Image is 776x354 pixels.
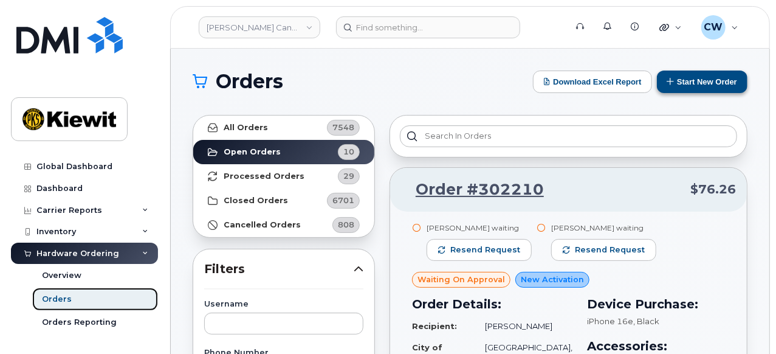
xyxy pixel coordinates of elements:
span: 808 [338,219,354,231]
strong: All Orders [224,123,268,133]
strong: Cancelled Orders [224,220,301,230]
input: Search in orders [400,125,737,147]
button: Download Excel Report [533,71,652,93]
span: Resend request [450,245,520,255]
a: Cancelled Orders808 [193,213,374,237]
span: Waiting On Approval [417,274,505,285]
a: Processed Orders29 [193,164,374,189]
a: All Orders7548 [193,116,374,140]
strong: Open Orders [224,147,281,157]
div: [PERSON_NAME] waiting [427,223,532,233]
strong: Processed Orders [224,172,304,181]
span: 6701 [332,195,354,206]
span: 10 [343,146,354,158]
a: Closed Orders6701 [193,189,374,213]
span: 29 [343,170,354,182]
div: [PERSON_NAME] waiting [551,223,656,233]
span: 7548 [332,122,354,133]
span: New Activation [521,274,584,285]
h3: Order Details: [412,295,572,313]
label: Username [204,300,363,308]
td: [PERSON_NAME] [474,316,572,337]
a: Open Orders10 [193,140,374,164]
span: Resend request [575,245,645,255]
span: iPhone 16e [587,316,633,326]
span: Filters [204,260,354,278]
button: Start New Order [657,71,747,93]
strong: Closed Orders [224,196,288,206]
span: $76.26 [690,181,736,198]
button: Resend request [427,239,532,261]
button: Resend request [551,239,656,261]
a: Order #302210 [401,179,544,201]
h3: Device Purchase: [587,295,725,313]
span: Orders [216,72,283,91]
span: , Black [633,316,659,326]
iframe: Messenger Launcher [723,301,767,345]
strong: Recipient: [412,321,457,331]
